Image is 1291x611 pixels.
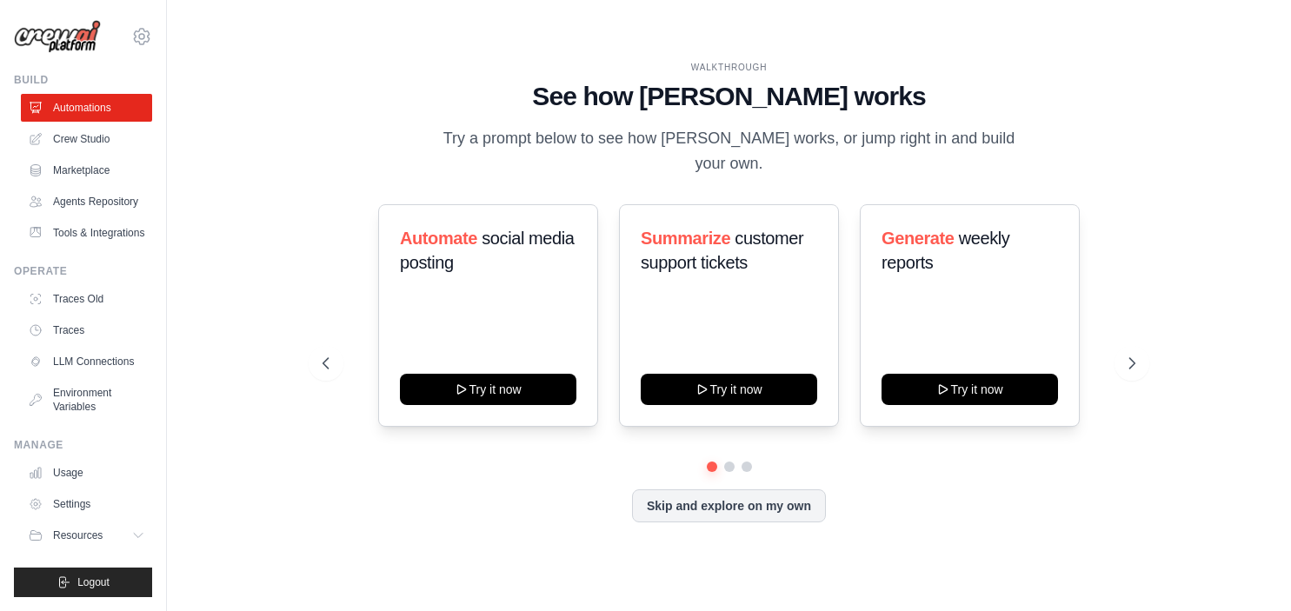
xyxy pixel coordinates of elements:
[641,229,730,248] span: Summarize
[400,229,477,248] span: Automate
[1204,528,1291,611] div: Widget de chat
[21,348,152,375] a: LLM Connections
[77,575,110,589] span: Logout
[400,229,575,272] span: social media posting
[21,125,152,153] a: Crew Studio
[400,374,576,405] button: Try it now
[882,229,955,248] span: Generate
[1204,528,1291,611] iframe: Chat Widget
[882,374,1058,405] button: Try it now
[14,568,152,597] button: Logout
[14,20,101,53] img: Logo
[641,229,803,272] span: customer support tickets
[14,438,152,452] div: Manage
[53,528,103,542] span: Resources
[21,459,152,487] a: Usage
[641,374,817,405] button: Try it now
[323,61,1135,74] div: WALKTHROUGH
[14,73,152,87] div: Build
[437,126,1021,177] p: Try a prompt below to see how [PERSON_NAME] works, or jump right in and build your own.
[21,285,152,313] a: Traces Old
[21,188,152,216] a: Agents Repository
[21,490,152,518] a: Settings
[632,489,826,522] button: Skip and explore on my own
[21,156,152,184] a: Marketplace
[14,264,152,278] div: Operate
[21,219,152,247] a: Tools & Integrations
[21,94,152,122] a: Automations
[21,521,152,549] button: Resources
[323,81,1135,112] h1: See how [PERSON_NAME] works
[21,316,152,344] a: Traces
[21,379,152,421] a: Environment Variables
